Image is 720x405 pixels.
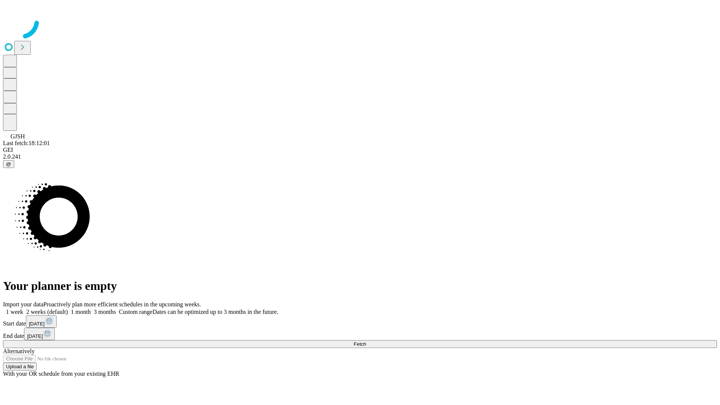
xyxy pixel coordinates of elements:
[3,348,34,354] span: Alternatively
[6,309,23,315] span: 1 week
[27,333,43,339] span: [DATE]
[3,160,14,168] button: @
[29,321,45,327] span: [DATE]
[24,328,55,340] button: [DATE]
[3,153,717,160] div: 2.0.241
[119,309,152,315] span: Custom range
[3,328,717,340] div: End date
[354,341,366,347] span: Fetch
[3,279,717,293] h1: Your planner is empty
[3,140,50,146] span: Last fetch: 18:12:01
[26,315,57,328] button: [DATE]
[10,133,25,139] span: GJSH
[153,309,278,315] span: Dates can be optimized up to 3 months in the future.
[3,370,119,377] span: With your OR schedule from your existing EHR
[26,309,68,315] span: 2 weeks (default)
[6,161,11,167] span: @
[43,301,201,307] span: Proactively plan more efficient schedules in the upcoming weeks.
[94,309,116,315] span: 3 months
[3,340,717,348] button: Fetch
[3,315,717,328] div: Start date
[3,363,37,370] button: Upload a file
[3,301,43,307] span: Import your data
[3,147,717,153] div: GEI
[71,309,91,315] span: 1 month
